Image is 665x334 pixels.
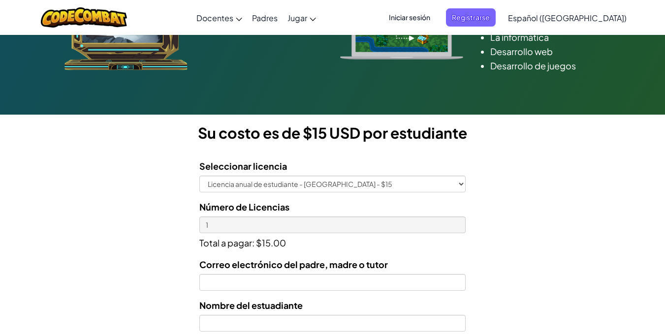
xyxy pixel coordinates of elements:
[247,4,283,31] a: Padres
[490,30,601,44] li: La informática
[199,298,303,312] label: Nombre del estuadiante
[503,4,632,31] a: Español ([GEOGRAPHIC_DATA])
[191,4,247,31] a: Docentes
[508,13,627,23] span: Español ([GEOGRAPHIC_DATA])
[490,59,601,73] li: Desarrollo de juegos
[199,200,289,214] label: Número de Licencias
[199,257,388,272] label: Correo electrónico del padre, madre o tutor
[196,13,233,23] span: Docentes
[199,233,465,250] p: Total a pagar: $15.00
[41,7,127,28] img: CodeCombat logo
[446,8,496,27] button: Registrarse
[490,44,601,59] li: Desarrollo web
[287,13,307,23] span: Jugar
[199,159,287,173] label: Seleccionar licencia
[383,8,436,27] button: Iniciar sesión
[283,4,321,31] a: Jugar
